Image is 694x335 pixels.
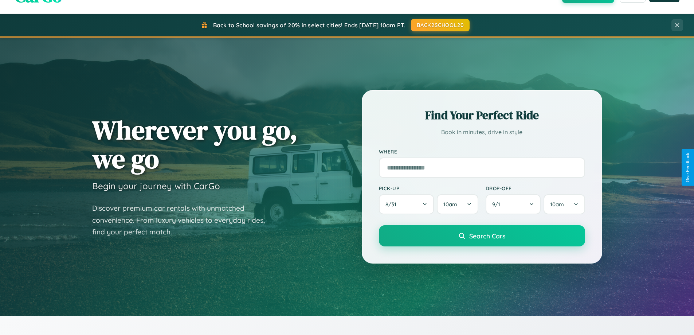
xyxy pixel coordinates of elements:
button: 8/31 [379,194,434,214]
button: BACK2SCHOOL20 [411,19,470,31]
span: 9 / 1 [492,201,504,208]
span: Back to School savings of 20% in select cities! Ends [DATE] 10am PT. [213,22,405,29]
button: Search Cars [379,225,585,246]
label: Where [379,148,585,155]
button: 10am [437,194,478,214]
h1: Wherever you go, we go [92,116,298,173]
span: 8 / 31 [385,201,400,208]
p: Book in minutes, drive in style [379,127,585,137]
span: Search Cars [469,232,505,240]
span: 10am [443,201,457,208]
label: Drop-off [486,185,585,191]
div: Give Feedback [685,153,690,182]
button: 9/1 [486,194,541,214]
h2: Find Your Perfect Ride [379,107,585,123]
p: Discover premium car rentals with unmatched convenience. From luxury vehicles to everyday rides, ... [92,202,274,238]
span: 10am [550,201,564,208]
button: 10am [544,194,585,214]
h3: Begin your journey with CarGo [92,180,220,191]
label: Pick-up [379,185,478,191]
